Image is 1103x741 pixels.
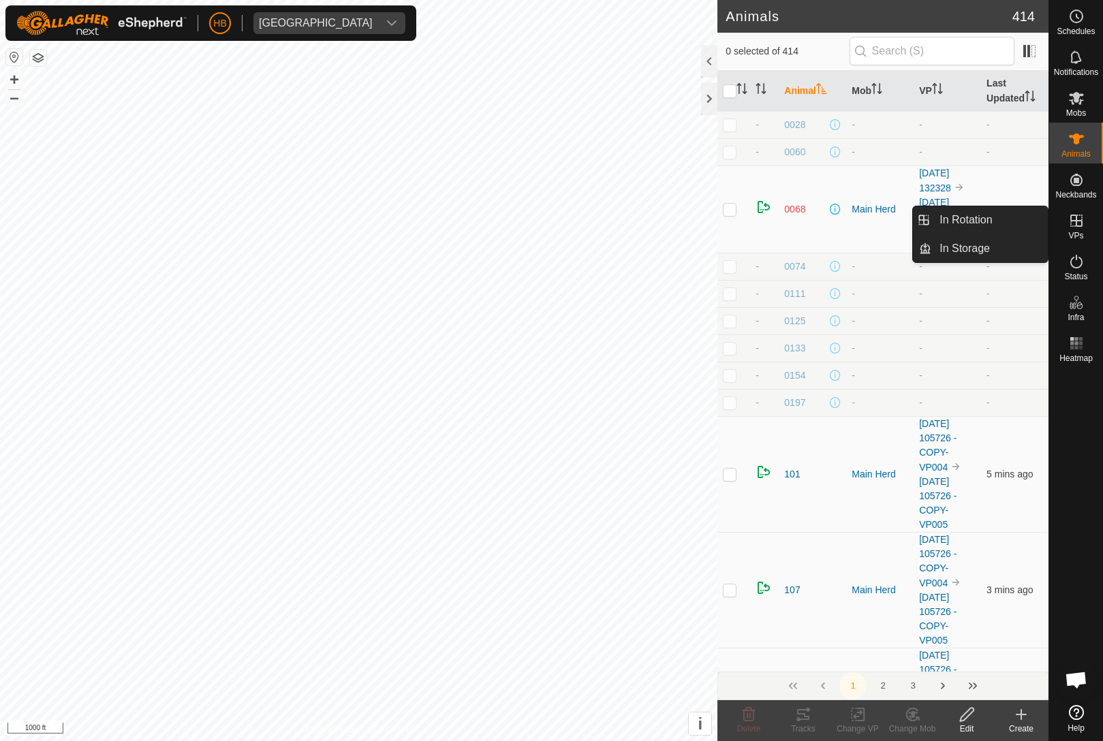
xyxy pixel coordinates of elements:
[756,261,759,272] span: -
[919,288,922,299] app-display-virtual-paddock-transition: -
[784,145,805,159] span: 0060
[756,288,759,299] span: -
[846,71,914,112] th: Mob
[1057,27,1095,35] span: Schedules
[1066,109,1086,117] span: Mobs
[987,288,990,299] span: -
[756,146,759,157] span: -
[253,12,378,34] span: Visnaga Ranch
[919,343,922,353] app-display-virtual-paddock-transition: -
[1054,68,1098,76] span: Notifications
[852,341,908,356] div: -
[871,85,882,96] p-sorticon: Activate to sort
[259,18,373,29] div: [GEOGRAPHIC_DATA]
[850,37,1014,65] input: Search (S)
[30,50,46,66] button: Map Layers
[931,235,1048,262] a: In Storage
[919,418,957,473] a: [DATE] 105726 - COPY-VP004
[756,315,759,326] span: -
[1061,150,1091,158] span: Animals
[950,577,961,588] img: to
[939,723,994,735] div: Edit
[776,723,830,735] div: Tracks
[913,206,1048,234] li: In Rotation
[852,583,908,597] div: Main Herd
[1059,354,1093,362] span: Heatmap
[784,341,805,356] span: 0133
[913,235,1048,262] li: In Storage
[981,71,1048,112] th: Last Updated
[852,118,908,132] div: -
[737,724,761,734] span: Delete
[756,119,759,130] span: -
[987,119,990,130] span: -
[919,261,922,272] app-display-virtual-paddock-transition: -
[1012,6,1035,27] span: 414
[852,259,908,274] div: -
[1068,313,1084,321] span: Infra
[756,85,766,96] p-sorticon: Activate to sort
[689,712,711,735] button: i
[213,16,226,31] span: HB
[698,714,702,733] span: i
[852,368,908,383] div: -
[852,287,908,301] div: -
[852,396,908,410] div: -
[950,461,961,472] img: to
[6,49,22,65] button: Reset Map
[939,212,992,228] span: In Rotation
[919,650,957,704] a: [DATE] 105726 - COPY-VP004
[726,8,1012,25] h2: Animals
[931,206,1048,234] a: In Rotation
[1056,659,1097,700] div: Open chat
[6,89,22,106] button: –
[899,672,927,699] button: 3
[987,469,1033,479] span: 11 Sep 2025 at 10:16 am
[919,534,957,588] a: [DATE] 105726 - COPY-VP004
[784,118,805,132] span: 0028
[784,202,805,217] span: 0068
[784,467,800,482] span: 101
[987,584,1033,595] span: 11 Sep 2025 at 10:18 am
[756,464,772,480] img: returning on
[1064,272,1087,281] span: Status
[1068,232,1083,240] span: VPs
[885,723,939,735] div: Change Mob
[987,343,990,353] span: -
[939,240,990,257] span: In Storage
[784,287,805,301] span: 0111
[372,723,412,736] a: Contact Us
[987,146,990,157] span: -
[914,71,981,112] th: VP
[852,314,908,328] div: -
[756,580,772,596] img: returning on
[919,592,957,646] a: [DATE] 105726 - COPY-VP005
[987,397,990,408] span: -
[839,672,867,699] button: 1
[929,672,957,699] button: Next Page
[919,119,922,130] app-display-virtual-paddock-transition: -
[994,723,1048,735] div: Create
[784,368,805,383] span: 0154
[16,11,187,35] img: Gallagher Logo
[919,146,922,157] app-display-virtual-paddock-transition: -
[954,182,965,193] img: to
[852,467,908,482] div: Main Herd
[784,583,800,597] span: 107
[919,370,922,381] app-display-virtual-paddock-transition: -
[919,197,957,251] a: [DATE] 105726 - COPY-VP005
[305,723,356,736] a: Privacy Policy
[784,314,805,328] span: 0125
[987,370,990,381] span: -
[378,12,405,34] div: dropdown trigger
[852,202,908,217] div: Main Herd
[756,343,759,353] span: -
[959,672,987,699] button: Last Page
[987,204,1026,215] span: 14 Apr 2025 at 6:57 pm
[919,168,951,193] a: [DATE] 132328
[784,396,805,410] span: 0197
[779,71,846,112] th: Animal
[919,397,922,408] app-display-virtual-paddock-transition: -
[987,315,990,326] span: -
[852,145,908,159] div: -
